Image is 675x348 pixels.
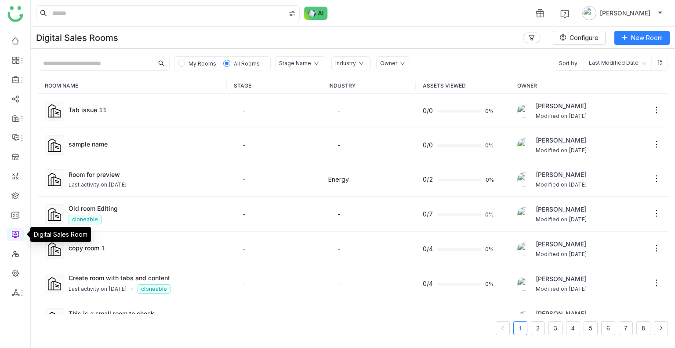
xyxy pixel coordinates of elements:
button: Configure [553,31,606,45]
span: [PERSON_NAME] [536,274,587,284]
button: Previous Page [496,321,510,335]
span: Modified on [DATE] [536,216,587,224]
span: 0% [485,282,496,287]
span: Modified on [DATE] [536,250,587,259]
img: 684a9aedde261c4b36a3ced9 [517,207,531,221]
li: 3 [548,321,562,335]
div: Create room with tabs and content [69,273,220,282]
div: copy room 1 [69,243,220,253]
span: 0/7 [423,209,433,219]
span: [PERSON_NAME] [536,170,587,179]
div: Old room Editing [69,204,220,213]
span: [PERSON_NAME] [536,239,587,249]
div: Room for preview [69,170,220,179]
span: - [337,141,341,149]
span: 0% [485,143,496,148]
a: 7 [619,322,632,335]
button: New Room [614,31,670,45]
img: 684a9aedde261c4b36a3ced9 [517,104,531,118]
div: Digital Sales Room [30,227,91,242]
span: - [243,280,246,287]
div: Digital Sales Rooms [36,33,118,43]
span: 0% [486,177,496,183]
span: Modified on [DATE] [536,285,587,293]
img: 684be972847de31b02b70467 [517,138,531,152]
span: - [337,107,341,114]
span: - [337,210,341,218]
th: INDUSTRY [321,78,416,94]
img: ask-buddy-normal.svg [304,7,328,20]
span: - [243,176,246,183]
img: search-type.svg [289,10,296,17]
th: STAGE [227,78,321,94]
span: New Room [631,33,663,43]
a: 6 [602,322,615,335]
span: 0% [485,247,496,252]
a: 8 [637,322,650,335]
a: 4 [566,322,580,335]
a: 5 [584,322,597,335]
a: 3 [549,322,562,335]
img: avatar [582,6,596,20]
li: 1 [513,321,527,335]
span: [PERSON_NAME] [536,309,587,319]
nz-tag: cloneable [69,215,102,224]
span: My Rooms [189,60,216,67]
th: ASSETS VIEWED [416,78,510,94]
li: 2 [531,321,545,335]
div: sample name [69,139,220,149]
span: 0/4 [423,279,433,289]
span: - [337,245,341,253]
span: Sort by: [554,56,584,70]
img: help.svg [560,10,569,18]
img: 684a9aedde261c4b36a3ced9 [517,242,531,256]
li: 4 [566,321,580,335]
img: 684a9b22de261c4b36a3d00f [517,172,531,187]
div: Industry [335,59,356,68]
span: [PERSON_NAME] [536,101,587,111]
li: 8 [636,321,650,335]
span: 0% [485,109,496,114]
li: 6 [601,321,615,335]
li: 5 [584,321,598,335]
span: 0/0 [423,140,433,150]
span: 0/4 [423,244,433,254]
a: 1 [514,322,527,335]
img: 684a9aedde261c4b36a3ced9 [517,277,531,291]
div: Stage Name [279,59,311,68]
button: Next Page [654,321,668,335]
span: 0/2 [423,175,433,184]
div: This is a small room to check [69,309,220,318]
img: logo [7,6,23,22]
div: Tab issue 11 [69,105,220,114]
span: All Rooms [234,60,260,67]
span: [PERSON_NAME] [536,205,587,214]
span: - [243,141,246,149]
li: 7 [619,321,633,335]
span: 0/1 [423,314,433,323]
span: Modified on [DATE] [536,112,587,121]
th: ROOM NAME [38,78,227,94]
span: - [243,245,246,253]
span: - [243,107,246,114]
nz-tag: cloneable [138,284,171,294]
span: Configure [570,33,599,43]
div: Owner [380,59,397,68]
span: Modified on [DATE] [536,147,587,155]
span: - [337,280,341,287]
img: 684a9aedde261c4b36a3ced9 [517,311,531,326]
span: Energy [328,176,349,183]
nz-select-item: Last Modified Date [589,56,646,70]
span: [PERSON_NAME] [600,8,650,18]
a: 2 [531,322,544,335]
button: [PERSON_NAME] [581,6,664,20]
span: 0% [485,212,496,217]
div: Last activity on [DATE] [69,181,127,189]
th: OWNER [510,78,668,94]
div: Last activity on [DATE] [69,285,127,293]
span: - [243,210,246,218]
span: [PERSON_NAME] [536,136,587,145]
span: 0/0 [423,106,433,116]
